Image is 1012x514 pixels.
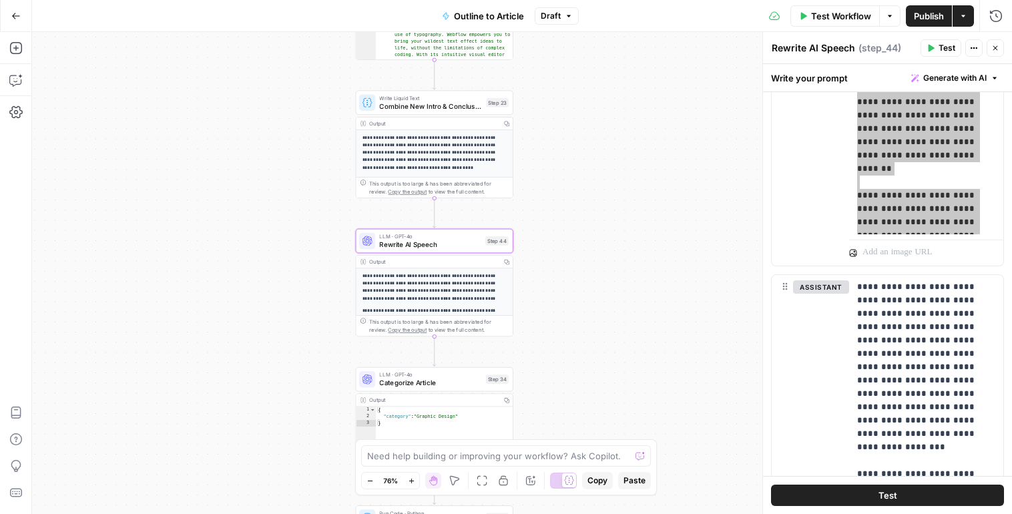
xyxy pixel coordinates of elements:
button: Publish [906,5,952,27]
button: Copy [582,472,613,489]
button: Draft [535,7,579,25]
span: Test Workflow [811,9,871,23]
span: Categorize Article [379,378,481,388]
div: 3 [356,420,376,427]
span: Paste [623,475,646,487]
span: Test [878,489,897,502]
span: Outline to Article [454,9,524,23]
div: Step 23 [486,98,509,107]
textarea: Rewrite AI Speech [772,41,855,55]
span: Copy [587,475,607,487]
span: 76% [383,475,398,486]
span: Rewrite AI Speech [379,240,481,250]
div: This output is too large & has been abbreviated for review. to view the full content. [369,318,509,334]
div: Output [369,396,497,404]
span: Copy the output [388,188,427,194]
span: Test [939,42,955,54]
button: Paste [618,472,651,489]
span: Generate with AI [923,72,987,84]
div: Step 34 [486,374,509,384]
button: Test [771,485,1004,506]
button: assistant [793,280,849,294]
span: Publish [914,9,944,23]
button: Outline to Article [434,5,532,27]
span: LLM · GPT-4o [379,232,481,240]
div: This output is too large & has been abbreviated for review. to view the full content. [369,180,509,196]
div: Write your prompt [763,64,1012,91]
g: Edge from step_44 to step_34 [433,336,436,366]
g: Edge from step_31 to step_23 [433,60,436,89]
span: Copy the output [388,327,427,333]
span: Draft [541,10,561,22]
div: 2 [356,413,376,420]
span: LLM · GPT-4o [379,370,481,378]
div: 1 [356,407,376,413]
div: Step 44 [485,236,509,246]
span: Toggle code folding, rows 1 through 3 [370,407,375,413]
button: Test Workflow [790,5,879,27]
g: Edge from step_34 to step_40 [433,475,436,504]
div: Output [369,119,497,127]
div: Output [369,258,497,266]
span: ( step_44 ) [858,41,901,55]
g: Edge from step_23 to step_44 [433,198,436,228]
span: Combine New Intro & Conclusion [379,101,482,111]
div: LLM · GPT-4oCategorize ArticleStep 34Output{ "category":"Graphic Design"} [356,367,513,475]
span: Write Liquid Text [379,94,482,102]
button: Generate with AI [906,69,1004,87]
button: Test [921,39,961,57]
